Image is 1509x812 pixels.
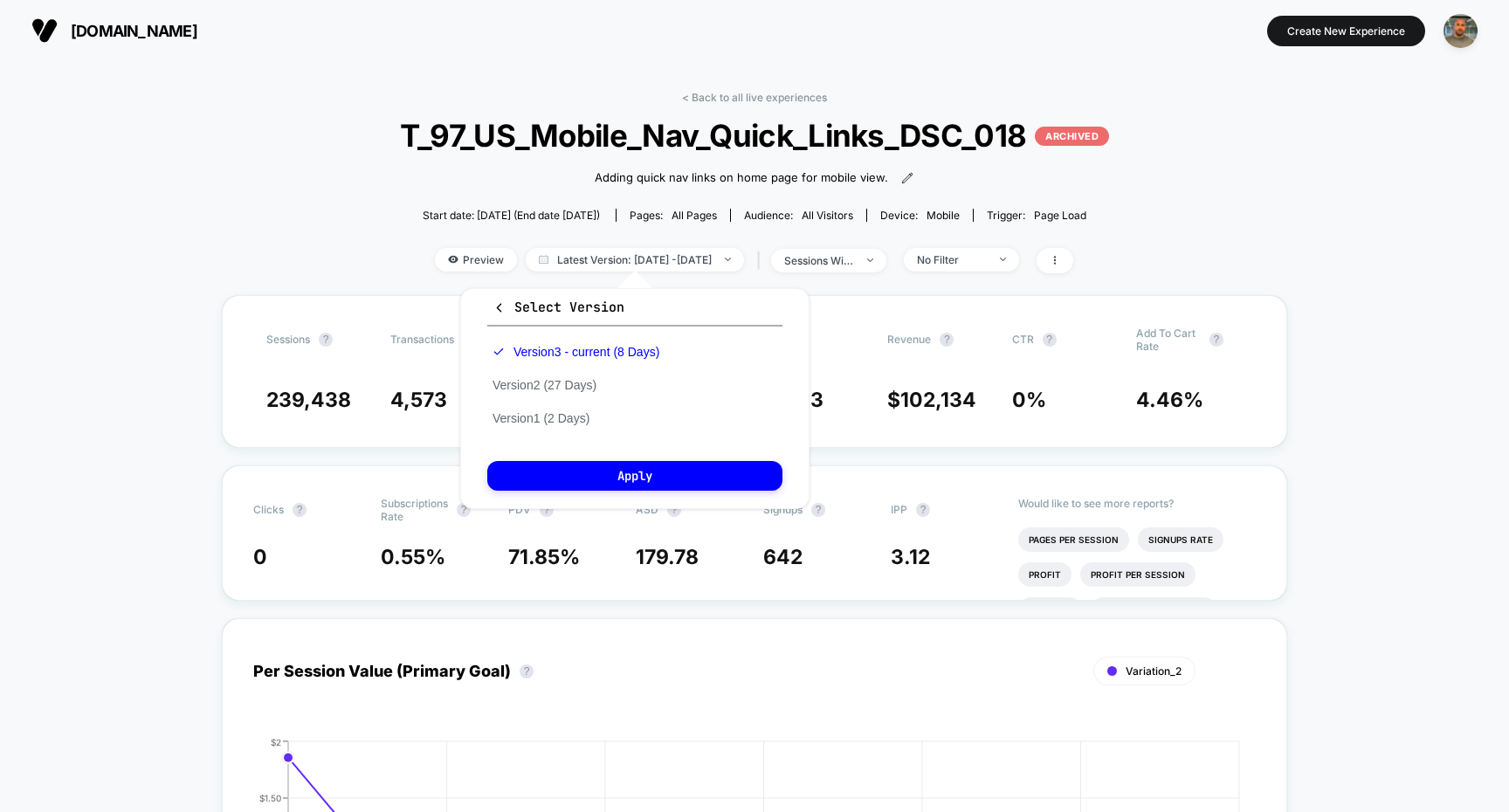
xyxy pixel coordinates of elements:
[887,333,931,346] span: Revenue
[435,117,1073,154] span: T_97_US_Mobile_Nav_Quick_Links_DSC_018
[725,258,731,261] img: end
[1136,327,1201,353] span: Add To Cart Rate
[987,209,1086,222] div: Trigger:
[253,503,284,516] span: Clicks
[887,388,976,412] span: $
[672,209,717,222] span: all pages
[1018,527,1129,552] li: Pages Per Session
[927,209,960,222] span: mobile
[381,545,445,569] span: 0.55 %
[26,17,203,45] button: [DOMAIN_NAME]
[1012,333,1034,346] span: CTR
[1012,388,1046,412] span: 0 %
[1091,597,1216,622] li: Returns Per Session
[520,664,534,678] button: ?
[493,299,624,316] span: Select Version
[784,254,854,267] div: sessions with impression
[1018,597,1082,622] li: Returns
[1043,333,1057,347] button: ?
[487,298,782,327] button: Select Version
[916,503,930,517] button: ?
[487,410,595,426] button: Version1 (2 Days)
[595,169,888,187] span: Adding quick nav links on home page for mobile view.
[390,333,454,346] span: Transactions
[31,17,58,44] img: Visually logo
[682,91,827,104] a: < Back to all live experiences
[487,461,782,491] button: Apply
[435,248,517,272] span: Preview
[802,209,853,222] span: All Visitors
[867,258,873,262] img: end
[319,333,333,347] button: ?
[1035,127,1109,146] p: ARCHIVED
[1018,497,1256,510] p: Would like to see more reports?
[71,22,197,40] span: [DOMAIN_NAME]
[1444,14,1478,48] img: ppic
[1126,664,1182,678] span: Variation_2
[891,503,907,516] span: IPP
[1138,527,1223,552] li: Signups Rate
[390,388,447,412] span: 4,573
[866,209,973,222] span: Device:
[1034,209,1086,222] span: Page Load
[259,792,281,802] tspan: $1.50
[1136,388,1203,412] span: 4.46 %
[487,377,602,393] button: Version2 (27 Days)
[763,545,803,569] span: 642
[630,209,717,222] div: Pages:
[293,503,307,517] button: ?
[917,253,987,266] div: No Filter
[508,545,580,569] span: 71.85 %
[423,209,600,222] span: Start date: [DATE] (End date [DATE])
[744,209,853,222] div: Audience:
[1438,13,1483,49] button: ppic
[940,333,954,347] button: ?
[1209,333,1223,347] button: ?
[891,545,930,569] span: 3.12
[271,736,281,747] tspan: $2
[253,545,267,569] span: 0
[539,255,548,264] img: calendar
[1267,16,1425,46] button: Create New Experience
[381,497,448,523] span: Subscriptions Rate
[487,344,665,360] button: Version3 - current (8 Days)
[266,388,351,412] span: 239,438
[1080,562,1195,587] li: Profit Per Session
[636,545,699,569] span: 179.78
[266,333,310,346] span: Sessions
[1018,562,1071,587] li: Profit
[526,248,744,272] span: Latest Version: [DATE] - [DATE]
[900,388,976,412] span: 102,134
[753,248,771,273] span: |
[1000,258,1006,261] img: end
